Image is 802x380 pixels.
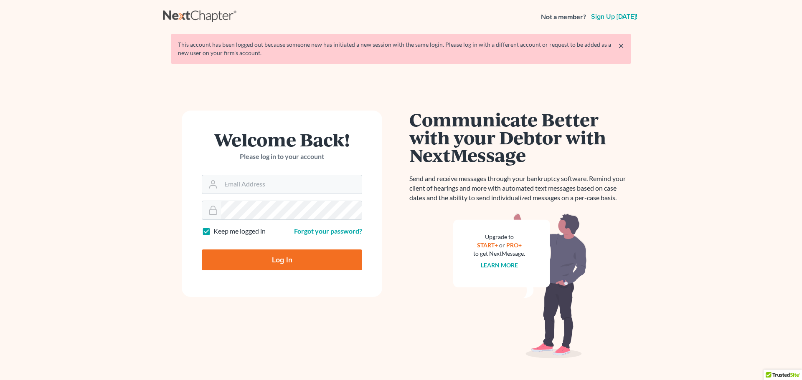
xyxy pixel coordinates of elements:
[499,242,505,249] span: or
[221,175,362,194] input: Email Address
[202,131,362,148] h1: Welcome Back!
[453,213,587,359] img: nextmessage_bg-59042aed3d76b12b5cd301f8e5b87938c9018125f34e5fa2b7a6b67550977c72.svg
[589,13,639,20] a: Sign up [DATE]!
[473,249,525,258] div: to get NextMessage.
[477,242,498,249] a: START+
[178,40,624,57] div: This account has been logged out because someone new has initiated a new session with the same lo...
[541,12,586,22] strong: Not a member?
[202,249,362,270] input: Log In
[213,226,266,236] label: Keep me logged in
[618,40,624,50] a: ×
[294,227,362,235] a: Forgot your password?
[202,152,362,161] p: Please log in to your account
[473,233,525,241] div: Upgrade to
[506,242,522,249] a: PRO+
[481,262,518,269] a: Learn more
[409,111,631,164] h1: Communicate Better with your Debtor with NextMessage
[409,174,631,203] p: Send and receive messages through your bankruptcy software. Remind your client of hearings and mo...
